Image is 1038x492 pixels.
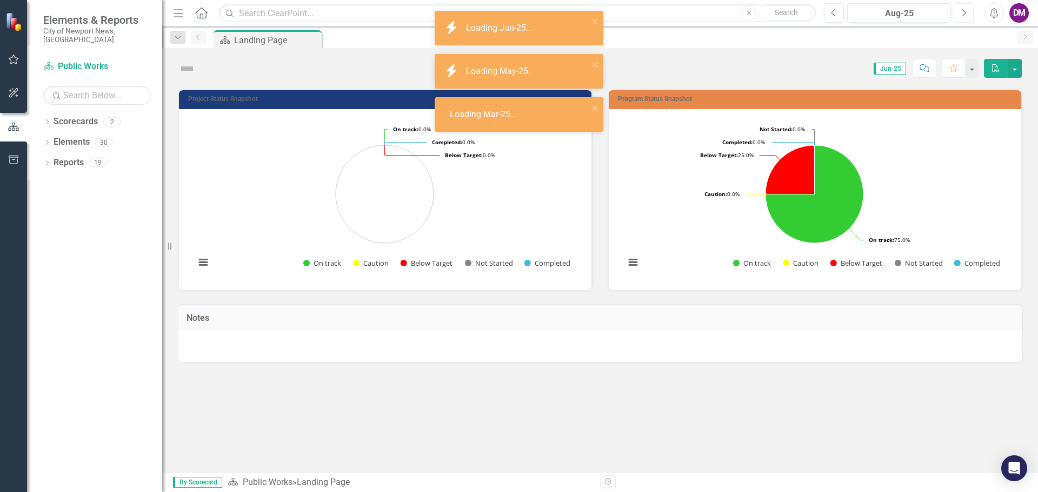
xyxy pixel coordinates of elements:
small: City of Newport News, [GEOGRAPHIC_DATA] [43,26,151,44]
div: Loading Jun-25... [466,22,535,35]
button: close [591,102,599,114]
input: Search Below... [43,86,151,105]
text: Not Started [475,258,513,268]
tspan: Caution: [704,190,727,198]
text: 0.0% [393,125,431,133]
button: Aug-25 [847,3,951,23]
button: View chart menu, Chart [196,255,211,270]
div: Chart. Highcharts interactive chart. [620,117,1010,279]
button: close [591,15,599,28]
tspan: Not Started: [760,125,793,133]
button: DM [1009,3,1029,23]
text: 75.0% [869,236,910,244]
h3: Notes [187,313,1014,323]
span: Elements & Reports [43,14,151,26]
tspan: Below Target: [445,151,483,159]
button: Show Not Started [895,258,942,268]
div: » [228,476,592,489]
button: Show Below Target [401,258,453,268]
text: 0.0% [432,138,475,146]
button: Show Completed [954,258,1000,268]
h3: Project Status Snapshot [188,96,586,103]
button: Show On track [733,258,771,268]
div: Loading Mar-25... [450,109,520,121]
tspan: Completed: [722,138,753,146]
tspan: Completed: [432,138,462,146]
a: Scorecards [54,116,98,128]
text: 0.0% [445,151,495,159]
a: Elements [54,136,90,149]
svg: Interactive chart [190,117,580,279]
tspan: On track: [393,125,418,133]
button: close [591,58,599,71]
text: 0.0% [704,190,740,198]
button: Show On track [303,258,341,268]
input: Search ClearPoint... [219,4,816,23]
div: 2 [103,117,121,126]
div: Open Intercom Messenger [1001,455,1027,481]
span: Search [775,8,798,17]
div: 30 [95,138,112,147]
div: Loading May-25... [466,65,537,78]
img: ClearPoint Strategy [5,12,24,31]
div: 19 [89,158,107,167]
tspan: On track: [869,236,894,244]
div: Chart. Highcharts interactive chart. [190,117,581,279]
button: Show Caution [353,258,389,268]
button: Show Not Started [465,258,513,268]
button: Show Below Target [830,258,883,268]
img: Not Defined [178,60,196,77]
text: 25.0% [700,151,754,159]
a: Public Works [243,477,292,487]
button: Search [759,5,813,21]
a: Public Works [43,60,151,73]
text: Not Started [905,258,943,268]
div: Aug-25 [851,7,947,20]
button: Show Completed [524,258,570,268]
path: On track, 3. [766,145,863,243]
span: Jun-25 [874,63,906,75]
span: By Scorecard [173,477,222,488]
tspan: Below Target: [700,151,738,159]
text: 0.0% [760,125,805,133]
div: Landing Page [234,33,319,47]
svg: Interactive chart [620,117,1009,279]
div: Landing Page [297,477,350,487]
path: Below Target, 1. [766,145,814,194]
button: Show Caution [783,258,819,268]
h3: Program Status Snapshot [618,96,1016,103]
button: View chart menu, Chart [626,255,641,270]
text: 0.0% [722,138,765,146]
a: Reports [54,157,84,169]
